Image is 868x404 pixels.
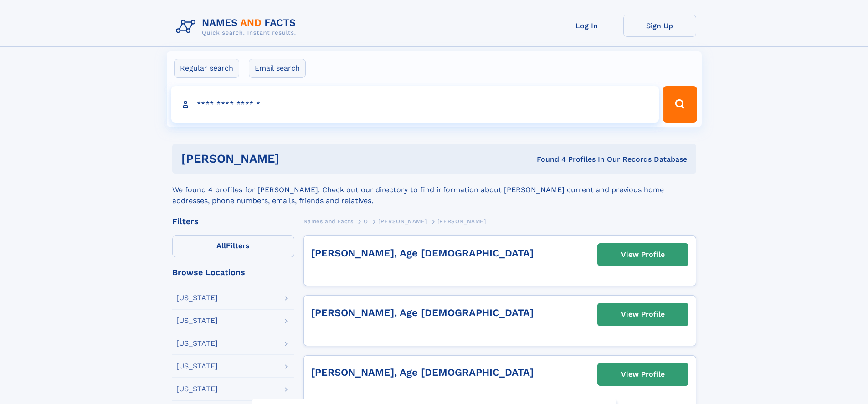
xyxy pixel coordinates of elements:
a: [PERSON_NAME] [378,215,427,227]
a: Sign Up [623,15,696,37]
div: [US_STATE] [176,385,218,393]
span: [PERSON_NAME] [437,218,486,225]
button: Search Button [663,86,697,123]
span: O [364,218,368,225]
a: View Profile [598,303,688,325]
label: Email search [249,59,306,78]
div: We found 4 profiles for [PERSON_NAME]. Check out our directory to find information about [PERSON_... [172,174,696,206]
div: [US_STATE] [176,363,218,370]
div: View Profile [621,244,665,265]
div: [US_STATE] [176,317,218,324]
h1: [PERSON_NAME] [181,153,408,164]
img: Logo Names and Facts [172,15,303,39]
label: Regular search [174,59,239,78]
a: [PERSON_NAME], Age [DEMOGRAPHIC_DATA] [311,307,534,318]
label: Filters [172,235,294,257]
div: Found 4 Profiles In Our Records Database [408,154,687,164]
a: Log In [550,15,623,37]
a: View Profile [598,244,688,266]
a: Names and Facts [303,215,354,227]
div: View Profile [621,304,665,325]
div: [US_STATE] [176,340,218,347]
a: View Profile [598,363,688,385]
a: O [364,215,368,227]
input: search input [171,86,659,123]
div: View Profile [621,364,665,385]
span: [PERSON_NAME] [378,218,427,225]
div: Filters [172,217,294,225]
div: Browse Locations [172,268,294,276]
div: [US_STATE] [176,294,218,302]
a: [PERSON_NAME], Age [DEMOGRAPHIC_DATA] [311,247,534,259]
span: All [216,241,226,250]
a: [PERSON_NAME], Age [DEMOGRAPHIC_DATA] [311,367,534,378]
